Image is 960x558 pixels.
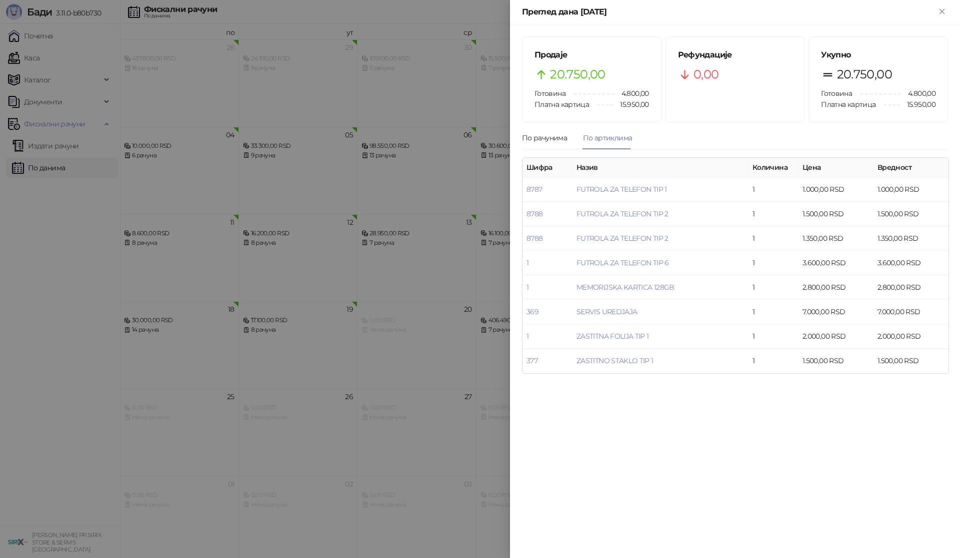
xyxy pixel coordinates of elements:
[522,6,936,18] div: Преглед дана [DATE]
[748,300,798,324] td: 1
[901,88,935,99] span: 4.800,00
[798,177,873,202] td: 1.000,00 RSD
[798,324,873,349] td: 2.000,00 RSD
[821,100,875,109] span: Платна картица
[798,158,873,177] th: Цена
[873,177,948,202] td: 1.000,00 RSD
[678,49,792,61] h5: Рефундације
[550,65,605,84] span: 20.750,00
[798,226,873,251] td: 1.350,00 RSD
[693,65,718,84] span: 0,00
[572,158,748,177] th: Назив
[821,49,935,61] h5: Укупно
[534,89,565,98] span: Готовина
[873,275,948,300] td: 2.800,00 RSD
[522,158,572,177] th: Шифра
[526,307,538,316] a: 369
[748,202,798,226] td: 1
[526,209,542,218] a: 8788
[798,251,873,275] td: 3.600,00 RSD
[873,251,948,275] td: 3.600,00 RSD
[873,324,948,349] td: 2.000,00 RSD
[526,283,528,292] a: 1
[576,185,667,194] a: FUTROLA ZA TELEFON TIP 1
[534,100,589,109] span: Платна картица
[873,300,948,324] td: 7.000,00 RSD
[748,251,798,275] td: 1
[798,349,873,373] td: 1.500,00 RSD
[576,356,653,365] a: ZASTITNO STAKLO TIP 1
[748,226,798,251] td: 1
[522,132,567,143] div: По рачунима
[526,234,542,243] a: 8788
[837,65,892,84] span: 20.750,00
[576,332,649,341] a: ZASTITNA FOLIJA TIP 1
[821,89,852,98] span: Готовина
[576,258,669,267] a: FUTROLA ZA TELEFON TIP 6
[526,332,528,341] a: 1
[900,99,935,110] span: 15.950,00
[748,275,798,300] td: 1
[873,226,948,251] td: 1.350,00 RSD
[583,132,632,143] div: По артиклима
[576,234,668,243] a: FUTROLA ZA TELEFON TIP 2
[534,49,649,61] h5: Продаје
[748,349,798,373] td: 1
[873,349,948,373] td: 1.500,00 RSD
[576,209,668,218] a: FUTROLA ZA TELEFON TIP 2
[798,275,873,300] td: 2.800,00 RSD
[526,356,537,365] a: 377
[873,158,948,177] th: Вредност
[576,283,674,292] a: MEMORIJSKA KARTICA 128GB
[526,185,542,194] a: 8787
[798,202,873,226] td: 1.500,00 RSD
[613,99,648,110] span: 15.950,00
[748,177,798,202] td: 1
[576,307,637,316] a: SERVIS UREDJAJA
[798,300,873,324] td: 7.000,00 RSD
[748,158,798,177] th: Количина
[936,6,948,18] button: Close
[748,324,798,349] td: 1
[873,202,948,226] td: 1.500,00 RSD
[614,88,649,99] span: 4.800,00
[526,258,528,267] a: 1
